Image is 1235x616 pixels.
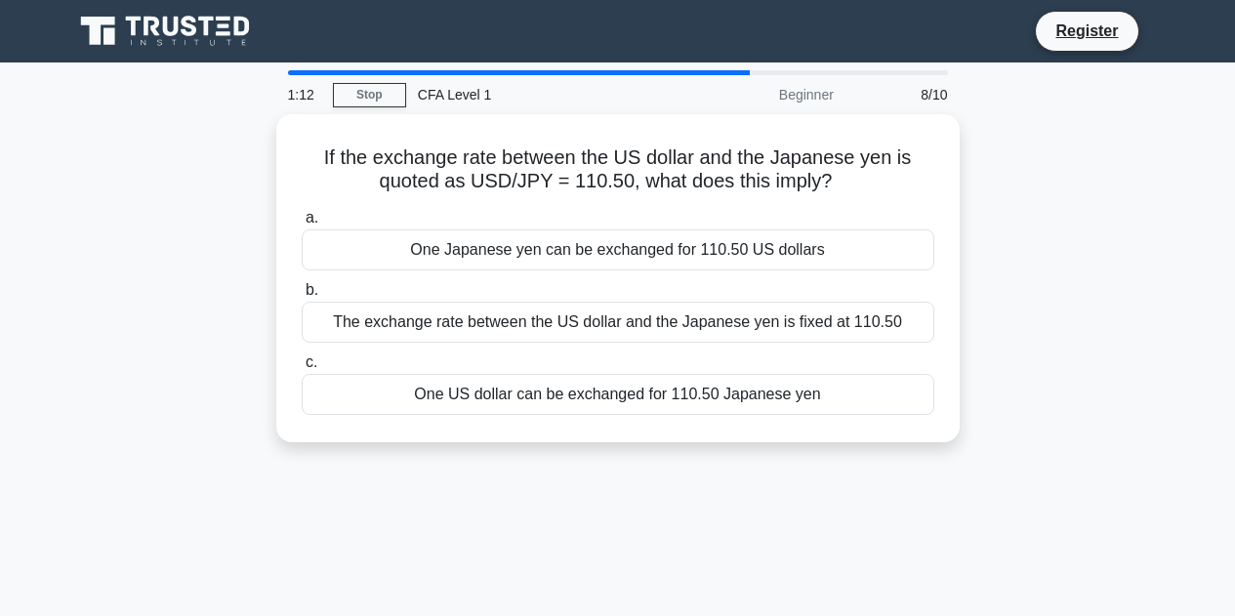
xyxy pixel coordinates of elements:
[300,145,936,194] h5: If the exchange rate between the US dollar and the Japanese yen is quoted as USD/JPY = 110.50, wh...
[406,75,675,114] div: CFA Level 1
[1044,19,1130,43] a: Register
[302,374,934,415] div: One US dollar can be exchanged for 110.50 Japanese yen
[306,353,317,370] span: c.
[306,209,318,226] span: a.
[675,75,845,114] div: Beginner
[302,229,934,270] div: One Japanese yen can be exchanged for 110.50 US dollars
[302,302,934,343] div: The exchange rate between the US dollar and the Japanese yen is fixed at 110.50
[276,75,333,114] div: 1:12
[306,281,318,298] span: b.
[845,75,960,114] div: 8/10
[333,83,406,107] a: Stop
